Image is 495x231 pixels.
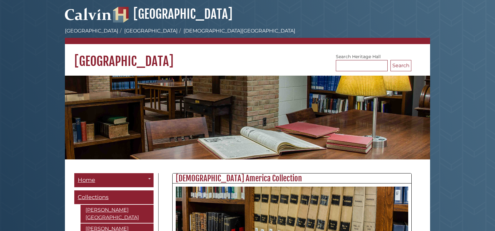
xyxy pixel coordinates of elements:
h1: [GEOGRAPHIC_DATA] [65,44,430,69]
a: Home [74,173,154,187]
img: Hekman Library Logo [113,7,129,23]
a: [GEOGRAPHIC_DATA] [65,28,118,34]
a: Calvin University [65,14,112,20]
a: [GEOGRAPHIC_DATA] [124,28,178,34]
span: Home [78,177,95,183]
a: [PERSON_NAME][GEOGRAPHIC_DATA] [81,205,154,223]
h2: [DEMOGRAPHIC_DATA] America Collection [173,173,411,183]
a: [GEOGRAPHIC_DATA] [113,6,233,22]
a: Collections [74,190,154,204]
nav: breadcrumb [65,27,430,44]
span: Collections [78,194,109,201]
li: [DEMOGRAPHIC_DATA][GEOGRAPHIC_DATA] [178,27,295,35]
button: Search [390,60,411,71]
img: Calvin [65,5,112,23]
